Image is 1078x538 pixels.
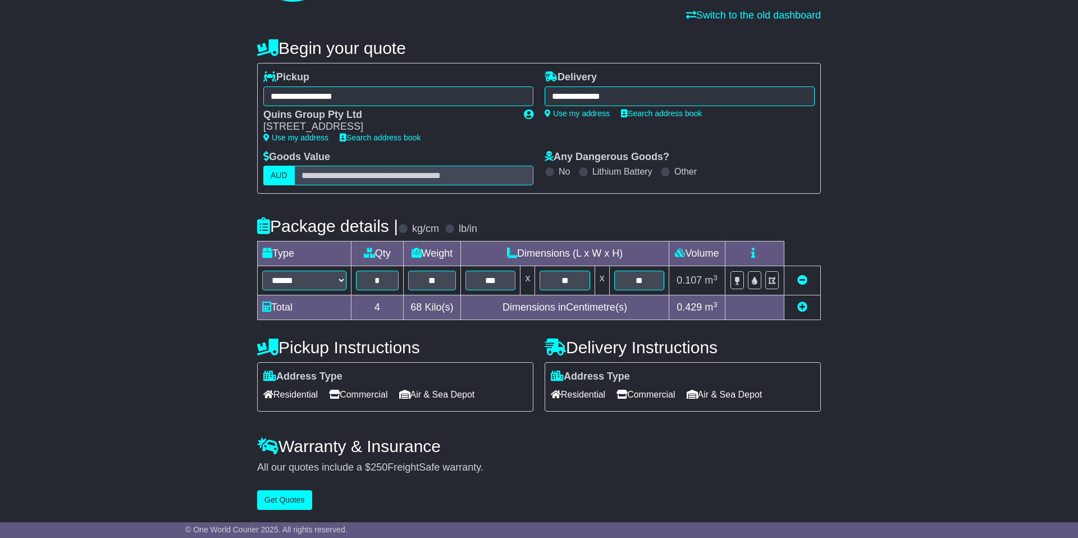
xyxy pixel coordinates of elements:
h4: Warranty & Insurance [257,437,821,455]
label: No [559,166,570,177]
a: Use my address [263,133,328,142]
span: 0.107 [677,275,702,286]
span: Residential [263,386,318,403]
label: Other [674,166,697,177]
h4: Begin your quote [257,39,821,57]
h4: Pickup Instructions [257,338,533,357]
td: Total [258,295,351,320]
span: Air & Sea Depot [399,386,475,403]
label: Pickup [263,71,309,84]
label: Any Dangerous Goods? [545,151,669,163]
a: Search address book [621,109,702,118]
a: Use my address [545,109,610,118]
label: Lithium Battery [592,166,652,177]
div: All our quotes include a $ FreightSafe warranty. [257,462,821,474]
div: [STREET_ADDRESS] [263,121,513,133]
td: Volume [669,241,725,266]
td: Type [258,241,351,266]
label: Delivery [545,71,597,84]
a: Search address book [340,133,421,142]
h4: Delivery Instructions [545,338,821,357]
td: x [595,266,609,295]
sup: 3 [713,300,718,309]
td: Kilo(s) [403,295,461,320]
label: AUD [263,166,295,185]
a: Add new item [797,302,807,313]
td: Dimensions in Centimetre(s) [461,295,669,320]
label: Address Type [263,371,342,383]
label: Goods Value [263,151,330,163]
td: 4 [351,295,404,320]
span: Residential [551,386,605,403]
span: 0.429 [677,302,702,313]
td: Qty [351,241,404,266]
div: Quins Group Pty Ltd [263,109,513,121]
td: Dimensions (L x W x H) [461,241,669,266]
span: © One World Courier 2025. All rights reserved. [185,525,348,534]
label: lb/in [459,223,477,235]
span: m [705,275,718,286]
span: Air & Sea Depot [687,386,762,403]
a: Remove this item [797,275,807,286]
td: Weight [403,241,461,266]
td: x [520,266,535,295]
span: Commercial [329,386,387,403]
button: Get Quotes [257,490,312,510]
sup: 3 [713,273,718,282]
span: Commercial [616,386,675,403]
label: kg/cm [412,223,439,235]
label: Address Type [551,371,630,383]
span: m [705,302,718,313]
span: 68 [410,302,422,313]
h4: Package details | [257,217,398,235]
span: 250 [371,462,387,473]
a: Switch to the old dashboard [686,10,821,21]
